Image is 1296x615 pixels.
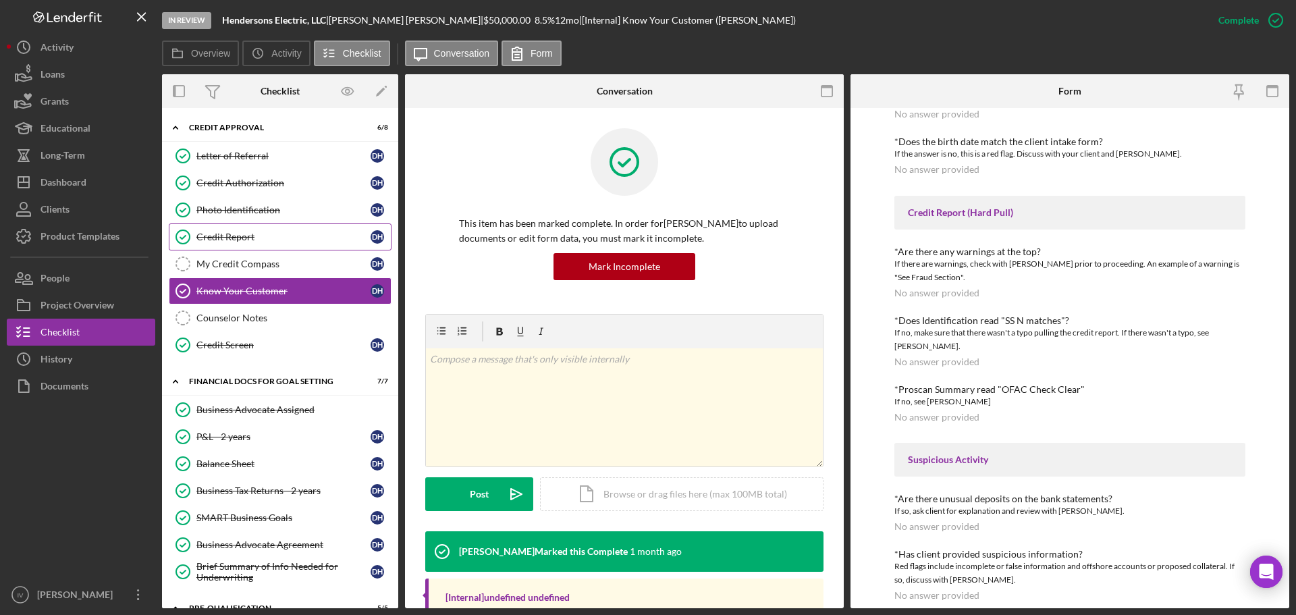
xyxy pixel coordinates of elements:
[364,604,388,612] div: 5 / 5
[169,504,391,531] a: SMART Business GoalsDH
[40,169,86,199] div: Dashboard
[169,423,391,450] a: P&L - 2 yearsDH
[196,313,391,323] div: Counselor Notes
[7,169,155,196] button: Dashboard
[371,257,384,271] div: D H
[597,86,653,97] div: Conversation
[894,164,979,175] div: No answer provided
[371,176,384,190] div: D H
[483,15,535,26] div: $50,000.00
[7,319,155,346] button: Checklist
[314,41,390,66] button: Checklist
[169,142,391,169] a: Letter of ReferralDH
[169,223,391,250] a: Credit ReportDH
[894,560,1245,587] div: Red flags include incomplete or false information and offshore accounts or proposed collateral. I...
[894,257,1245,284] div: If there are warnings, check with [PERSON_NAME] prior to proceeding. An example of a warning is "...
[169,558,391,585] a: Brief Summary of Info Needed for UnderwritingDH
[7,142,155,169] button: Long-Term
[196,205,371,215] div: Photo Identification
[196,286,371,296] div: Know Your Customer
[894,521,979,532] div: No answer provided
[189,604,354,612] div: Pre-Qualification
[459,216,790,246] p: This item has been marked complete. In order for [PERSON_NAME] to upload documents or edit form d...
[261,86,300,97] div: Checklist
[425,477,533,511] button: Post
[169,331,391,358] a: Credit ScreenDH
[894,590,979,601] div: No answer provided
[169,304,391,331] a: Counselor Notes
[7,373,155,400] button: Documents
[169,477,391,504] a: Business Tax Returns - 2 yearsDH
[908,454,1232,465] div: Suspicious Activity
[1205,7,1289,34] button: Complete
[894,326,1245,353] div: If no, make sure that there wasn't a typo pulling the credit report. If there wasn't a typo, see ...
[242,41,310,66] button: Activity
[7,581,155,608] button: IV[PERSON_NAME]
[1058,86,1081,97] div: Form
[371,230,384,244] div: D H
[343,48,381,59] label: Checklist
[196,340,371,350] div: Credit Screen
[7,196,155,223] a: Clients
[7,88,155,115] a: Grants
[371,457,384,471] div: D H
[894,246,1245,257] div: *Are there any warnings at the top?
[894,384,1245,395] div: *Proscan Summary read "OFAC Check Clear"
[271,48,301,59] label: Activity
[40,292,114,322] div: Project Overview
[589,253,660,280] div: Mark Incomplete
[371,430,384,444] div: D H
[371,203,384,217] div: D H
[371,149,384,163] div: D H
[196,151,371,161] div: Letter of Referral
[169,169,391,196] a: Credit AuthorizationDH
[40,223,119,253] div: Product Templates
[40,196,70,226] div: Clients
[196,259,371,269] div: My Credit Compass
[196,485,371,496] div: Business Tax Returns - 2 years
[371,338,384,352] div: D H
[191,48,230,59] label: Overview
[40,88,69,118] div: Grants
[196,431,371,442] div: P&L - 2 years
[371,484,384,498] div: D H
[222,14,326,26] b: Hendersons Electric, LLC
[894,412,979,423] div: No answer provided
[40,373,88,403] div: Documents
[329,15,483,26] div: [PERSON_NAME] [PERSON_NAME] |
[7,61,155,88] button: Loans
[894,549,1245,560] div: *Has client provided suspicious information?
[459,546,628,557] div: [PERSON_NAME] Marked this Complete
[40,265,70,295] div: People
[40,142,85,172] div: Long-Term
[7,346,155,373] button: History
[189,377,354,385] div: Financial Docs for Goal Setting
[169,250,391,277] a: My Credit CompassDH
[7,292,155,319] button: Project Overview
[7,115,155,142] button: Educational
[555,15,579,26] div: 12 mo
[470,477,489,511] div: Post
[894,288,979,298] div: No answer provided
[7,34,155,61] button: Activity
[7,223,155,250] button: Product Templates
[579,15,796,26] div: | [Internal] Know Your Customer ([PERSON_NAME])
[434,48,490,59] label: Conversation
[196,561,371,583] div: Brief Summary of Info Needed for Underwriting
[371,565,384,579] div: D H
[553,253,695,280] button: Mark Incomplete
[196,232,371,242] div: Credit Report
[169,450,391,477] a: Balance SheetDH
[196,404,391,415] div: Business Advocate Assigned
[1218,7,1259,34] div: Complete
[196,178,371,188] div: Credit Authorization
[169,277,391,304] a: Know Your CustomerDH
[894,109,979,119] div: No answer provided
[364,124,388,132] div: 6 / 8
